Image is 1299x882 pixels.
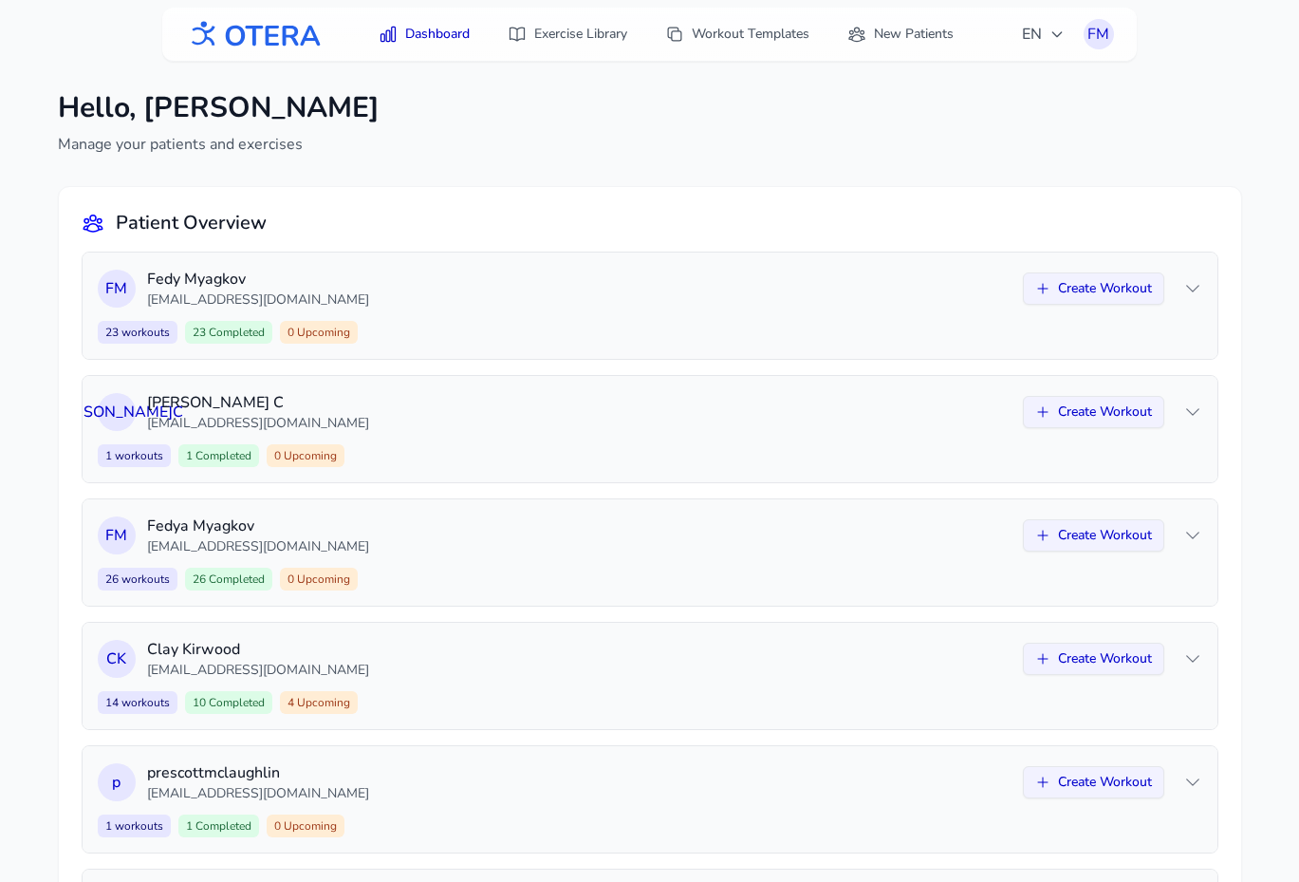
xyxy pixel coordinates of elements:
[58,133,380,156] p: Manage your patients and exercises
[178,444,259,467] span: 1
[1023,272,1164,305] button: Create Workout
[1011,15,1076,53] button: EN
[185,691,272,714] span: 10
[206,695,265,710] span: Completed
[147,515,1011,537] p: Fedya Myagkov
[1023,643,1164,675] button: Create Workout
[98,815,171,837] span: 1
[294,695,350,710] span: Upcoming
[185,568,272,591] span: 26
[147,414,1011,433] p: [EMAIL_ADDRESS][DOMAIN_NAME]
[50,401,183,423] span: [PERSON_NAME] С
[267,444,344,467] span: 0
[185,13,322,56] img: OTERA logo
[1023,396,1164,428] button: Create Workout
[112,771,121,794] span: p
[98,691,177,714] span: 14
[367,17,481,51] a: Dashboard
[147,761,1011,784] p: prescottmclaughlin
[185,321,272,344] span: 23
[147,784,1011,803] p: [EMAIL_ADDRESS][DOMAIN_NAME]
[105,524,127,547] span: F M
[206,572,265,587] span: Completed
[106,647,126,670] span: C K
[112,818,163,834] span: workouts
[58,91,380,125] h1: Hello, [PERSON_NAME]
[119,572,170,587] span: workouts
[1084,19,1114,49] button: FM
[294,572,350,587] span: Upcoming
[281,448,337,463] span: Upcoming
[836,17,965,51] a: New Patients
[281,818,337,834] span: Upcoming
[98,568,177,591] span: 26
[1022,23,1065,46] span: EN
[147,268,1011,291] p: Fedy Myagkov
[119,325,170,340] span: workouts
[193,818,251,834] span: Completed
[280,568,358,591] span: 0
[147,661,1011,680] p: [EMAIL_ADDRESS][DOMAIN_NAME]
[178,815,259,837] span: 1
[1023,519,1164,552] button: Create Workout
[294,325,350,340] span: Upcoming
[206,325,265,340] span: Completed
[147,391,1011,414] p: [PERSON_NAME] С
[98,444,171,467] span: 1
[112,448,163,463] span: workouts
[119,695,170,710] span: workouts
[193,448,251,463] span: Completed
[280,691,358,714] span: 4
[147,638,1011,661] p: Clay Kirwood
[147,291,1011,310] p: [EMAIL_ADDRESS][DOMAIN_NAME]
[147,537,1011,556] p: [EMAIL_ADDRESS][DOMAIN_NAME]
[1023,766,1164,798] button: Create Workout
[98,321,177,344] span: 23
[280,321,358,344] span: 0
[116,210,267,236] h2: Patient Overview
[267,815,344,837] span: 0
[654,17,821,51] a: Workout Templates
[105,277,127,300] span: F M
[496,17,639,51] a: Exercise Library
